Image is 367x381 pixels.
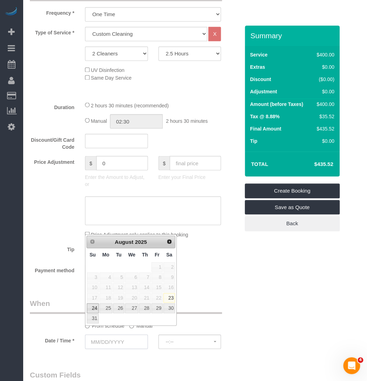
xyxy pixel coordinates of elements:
label: Payment method [25,264,80,274]
label: Discount/Gift Card Code [25,134,80,150]
span: Wednesday [128,252,136,257]
label: Amount (before Taxes) [250,101,303,108]
span: 10 [87,283,99,292]
span: 11 [99,283,112,292]
a: 26 [113,303,124,313]
label: Tip [25,243,80,253]
div: $400.00 [314,51,334,58]
span: UV Disinfection [91,67,125,73]
span: Price Adjustment only applies to this booking [91,232,188,237]
span: 19 [113,293,124,302]
span: Monday [102,252,109,257]
span: $ [158,156,170,170]
p: Enter your Final Price [158,173,221,180]
input: Manual [129,323,134,328]
span: 2025 [135,239,147,245]
span: 12 [113,283,124,292]
a: 24 [87,303,99,313]
a: 25 [99,303,112,313]
span: 6 [125,272,138,282]
span: $ [85,156,97,170]
label: Tax @ 8.88% [250,113,280,120]
button: --:-- [158,334,221,349]
a: 28 [139,303,151,313]
input: final price [170,156,221,170]
span: 20 [125,293,138,302]
span: Manual [91,118,107,123]
span: 1 [151,262,163,272]
label: Duration [25,101,80,111]
span: Prev [90,239,95,244]
h3: Summary [250,32,336,40]
img: Automaid Logo [4,7,18,17]
input: From schedule [85,323,90,328]
label: Final Amount [250,125,281,132]
div: $0.00 [314,88,334,95]
label: Tip [250,138,257,145]
span: Saturday [166,252,172,257]
a: 27 [125,303,138,313]
span: Next [166,239,172,244]
a: 30 [163,303,175,313]
span: 14 [139,283,151,292]
label: Extras [250,63,265,71]
span: 3 [87,272,99,282]
span: 15 [151,283,163,292]
h4: $435.52 [293,161,333,167]
span: August [115,239,133,245]
legend: When [30,298,222,314]
div: $400.00 [314,101,334,108]
span: 4 [358,357,363,363]
a: Create Booking [245,183,340,198]
div: ($0.00) [314,76,334,83]
span: 9 [163,272,175,282]
a: Back [245,216,340,231]
label: Service [250,51,268,58]
a: 31 [87,314,99,323]
input: MM/DD/YYYY [85,334,148,349]
span: 17 [87,293,99,302]
label: Frequency * [25,7,80,16]
a: Prev [87,236,97,246]
label: Adjustment [250,88,277,95]
span: 2 hours 30 minutes (recommended) [91,102,169,108]
div: $435.52 [314,125,334,132]
p: Enter the Amount to Adjust, or [85,173,148,187]
span: Same Day Service [91,75,132,81]
span: Tuesday [116,252,122,257]
strong: Total [251,161,268,167]
span: 7 [139,272,151,282]
a: 29 [151,303,163,313]
span: 13 [125,283,138,292]
span: 2 [163,262,175,272]
span: 18 [99,293,112,302]
span: 2 hours 30 minutes [166,118,208,123]
span: 5 [113,272,124,282]
span: 22 [151,293,163,302]
span: 4 [99,272,112,282]
iframe: Intercom live chat [343,357,360,374]
span: 8 [151,272,163,282]
div: $35.52 [314,113,334,120]
span: Sunday [90,252,96,257]
span: 21 [139,293,151,302]
label: Date / Time * [25,334,80,344]
a: Next [165,236,175,246]
label: Type of Service * [25,27,80,36]
span: 16 [163,283,175,292]
span: Thursday [142,252,148,257]
div: $0.00 [314,138,334,145]
span: --:-- [166,339,214,344]
span: Friday [155,252,159,257]
div: $0.00 [314,63,334,71]
a: Save as Quote [245,200,340,215]
label: Discount [250,76,271,83]
label: Price Adjustment [25,156,80,165]
a: 23 [163,293,175,302]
